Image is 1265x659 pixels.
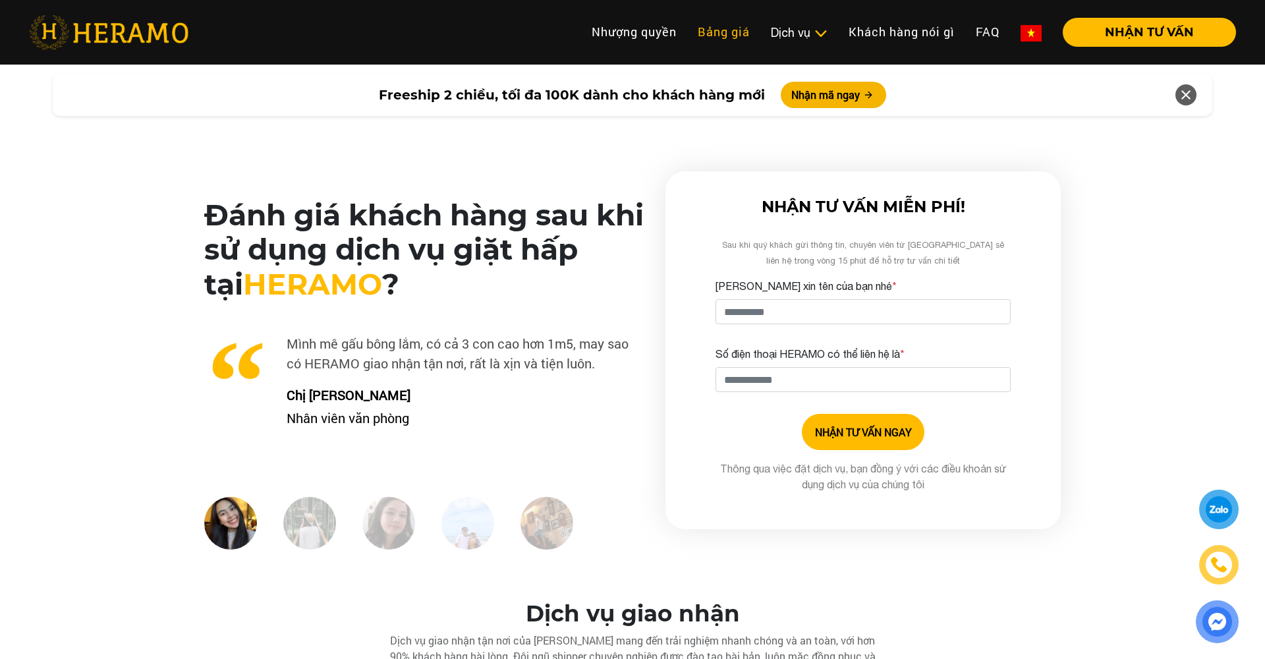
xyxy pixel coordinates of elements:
img: DC5.jpg [520,497,573,550]
span: Thông qua việc đặt dịch vụ, bạn đồng ý với các điều khoản sử dụng dịch vụ của chúng tôi [720,463,1007,490]
a: Nhượng quyền [581,18,687,46]
button: NHẬN TƯ VẤN [1063,18,1236,47]
img: phone-icon [1212,558,1227,572]
a: Bảng giá [687,18,760,46]
a: Khách hàng nói gì [838,18,965,46]
p: Chị [PERSON_NAME] [277,385,644,405]
h3: NHẬN TƯ VẤN MIỄN PHÍ! [716,198,1011,217]
img: DC2.jpg [283,497,336,550]
label: [PERSON_NAME] xin tên của bạn nhé [716,278,897,294]
h2: Đánh giá khách hàng sau khi sử dụng dịch vụ giặt hấp tại ? [204,198,644,302]
img: DC1.jpg [204,497,257,550]
div: Dịch vụ [771,24,828,42]
button: NHẬN TƯ VẤN NGAY [802,414,924,450]
img: heramo-logo.png [29,15,188,49]
img: subToggleIcon [814,27,828,40]
span: Sau khi quý khách gửi thông tin, chuyên viên từ [GEOGRAPHIC_DATA] sẽ liên hệ trong vòng 15 phút đ... [722,240,1004,266]
a: FAQ [965,18,1010,46]
img: DC4.jpg [441,497,494,550]
img: vn-flag.png [1021,25,1042,42]
button: Nhận mã ngay [781,82,886,108]
a: phone-icon [1201,547,1237,583]
p: Nhân viên văn phòng [277,408,644,428]
a: NHẬN TƯ VẤN [1052,26,1236,38]
img: HP3.jpg [362,497,415,550]
label: Số điện thoại HERAMO có thể liên hệ là [716,346,905,362]
span: HERAMO [243,266,382,302]
p: Mình mê gấu bông lắm, có cả 3 con cao hơn 1m5, may sao có HERAMO giao nhận tận nơi, rất là xịn và... [204,333,644,373]
span: Freeship 2 chiều, tối đa 100K dành cho khách hàng mới [379,85,765,105]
